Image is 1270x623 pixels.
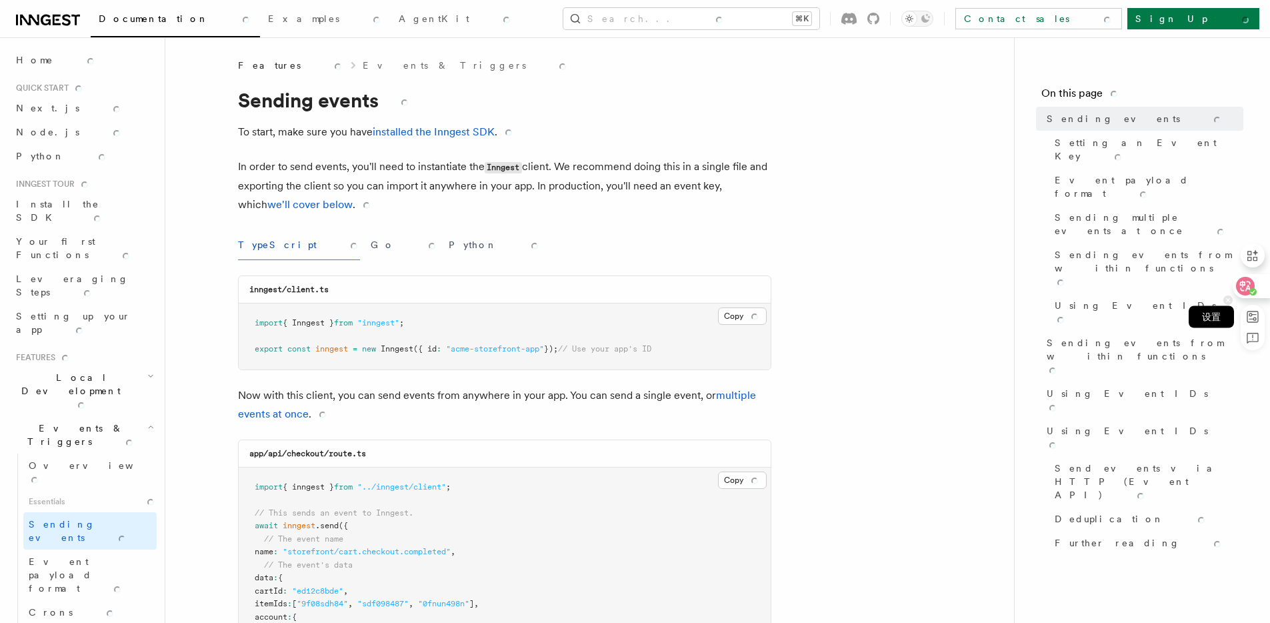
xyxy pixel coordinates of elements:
[283,521,315,530] span: inngest
[23,491,157,512] span: Essentials
[255,318,283,328] span: import
[238,59,344,72] span: Features
[16,151,108,161] span: Python
[278,573,283,582] span: {
[446,344,544,354] span: "acme-storefront-app"
[1041,331,1243,382] a: Sending events from within functions
[273,573,278,582] span: :
[11,120,157,144] a: Node.js
[283,482,334,492] span: { inngest }
[1047,336,1243,376] span: Sending events from within functions
[381,344,413,354] span: Inngest
[292,586,343,596] span: "ed12c8bde"
[255,508,413,518] span: // This sends an event to Inngest.
[1055,136,1243,163] span: Setting an Event Key
[563,8,819,29] button: Search... ⌘K
[255,547,273,556] span: name
[1055,299,1243,326] span: Using Event IDs
[544,344,558,354] span: });
[1049,507,1243,531] a: Deduplication
[334,482,353,492] span: from
[16,127,123,137] span: Node.js
[255,586,283,596] span: cartId
[238,389,756,420] a: multiple events at once
[23,550,157,600] a: Event payload format
[793,12,811,25] kbd: ⌘K
[371,230,438,260] button: Go
[718,472,767,489] button: Copy
[363,59,569,72] a: Events & Triggers
[357,318,399,328] span: "inngest"
[1047,424,1243,451] span: Using Event IDs
[339,521,348,530] span: ({
[391,4,521,36] a: AgentKit
[238,386,771,424] p: Now with this client, you can send events from anywhere in your app. You can send a single event,...
[16,103,123,113] span: Next.js
[255,612,287,622] span: account
[373,125,495,138] a: installed the Inngest SDK
[1049,243,1243,293] a: Sending events from within functions
[29,607,116,618] span: Crons
[353,344,357,354] span: =
[238,88,771,112] h1: Sending events
[955,8,1122,29] a: Contact sales
[255,482,283,492] span: import
[249,285,329,294] code: inngest/client.ts
[315,521,339,530] span: .send
[11,48,157,72] a: Home
[260,4,391,36] a: Examples
[418,599,469,608] span: "0fnun498n"
[437,344,441,354] span: :
[238,230,360,260] button: TypeScript
[29,519,128,543] span: Sending events
[11,144,157,168] a: Python
[1047,387,1243,414] span: Using Event IDs
[348,599,353,608] span: ,
[449,230,541,260] button: Python
[469,599,474,608] span: ]
[287,344,311,354] span: const
[255,573,273,582] span: data
[1041,107,1243,131] a: Sending events
[451,547,455,556] span: ,
[1049,456,1243,507] a: Send events via HTTP (Event API)
[718,307,767,325] button: Copy
[1055,462,1243,502] span: Send events via HTTP (Event API)
[1049,205,1243,243] a: Sending multiple events at once
[287,599,292,608] span: :
[1127,8,1259,29] a: Sign Up
[292,612,297,622] span: {
[16,53,97,67] span: Home
[264,534,343,544] span: // The event name
[357,599,409,608] span: "sdf098487"
[11,371,147,411] span: Local Development
[474,599,479,608] span: ,
[238,123,771,141] p: To start, make sure you have .
[1055,211,1243,237] span: Sending multiple events at once
[1049,131,1243,168] a: Setting an Event Key
[362,344,376,354] span: new
[11,229,157,267] a: Your first Functions
[16,236,132,260] span: Your first Functions
[283,547,451,556] span: "storefront/cart.checkout.completed"
[29,556,123,594] span: Event payload format
[11,179,91,189] span: Inngest tour
[11,267,157,304] a: Leveraging Steps
[1049,293,1243,331] a: Using Event IDs
[283,318,334,328] span: { Inngest }
[409,599,413,608] span: ,
[249,449,366,458] code: app/api/checkout/route.ts
[99,13,252,24] span: Documentation
[297,599,348,608] span: "9f08sdh84"
[16,311,131,335] span: Setting up your app
[273,547,278,556] span: :
[901,11,933,27] button: Toggle dark mode
[1055,536,1223,550] span: Further reading
[11,304,157,342] a: Setting up your app
[11,96,157,120] a: Next.js
[399,13,513,24] span: AgentKit
[558,344,651,354] span: // Use your app's ID
[255,521,278,530] span: await
[16,273,129,297] span: Leveraging Steps
[292,599,297,608] span: [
